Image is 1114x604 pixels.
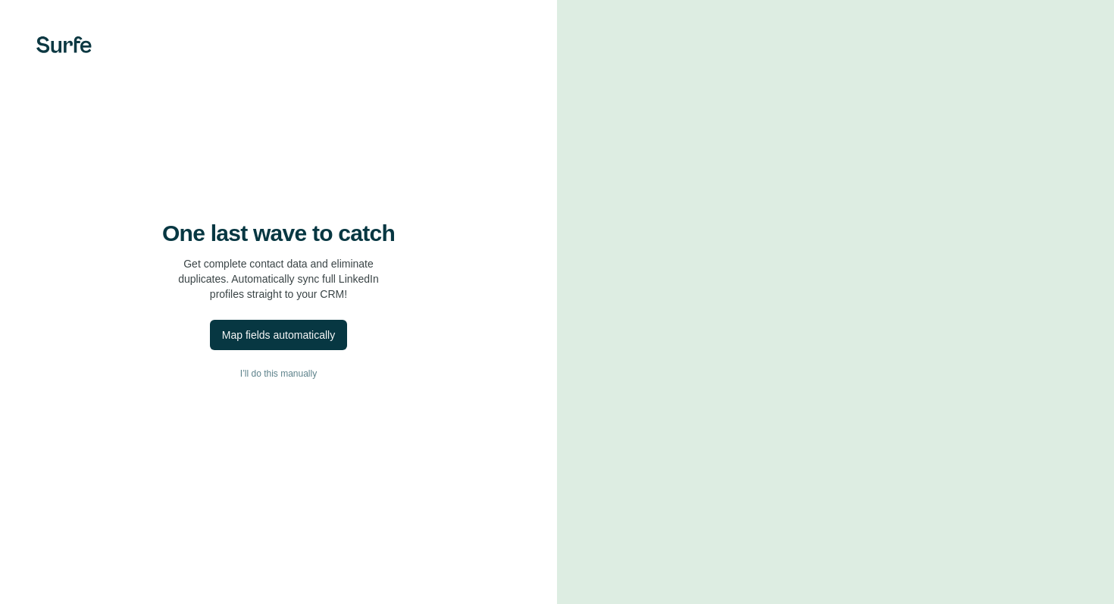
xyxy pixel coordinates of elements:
button: Map fields automatically [210,320,347,350]
h4: One last wave to catch [162,220,395,247]
div: Map fields automatically [222,327,335,343]
img: Surfe's logo [36,36,92,53]
button: I’ll do this manually [30,362,527,385]
p: Get complete contact data and eliminate duplicates. Automatically sync full LinkedIn profiles str... [178,256,379,302]
span: I’ll do this manually [240,367,317,380]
